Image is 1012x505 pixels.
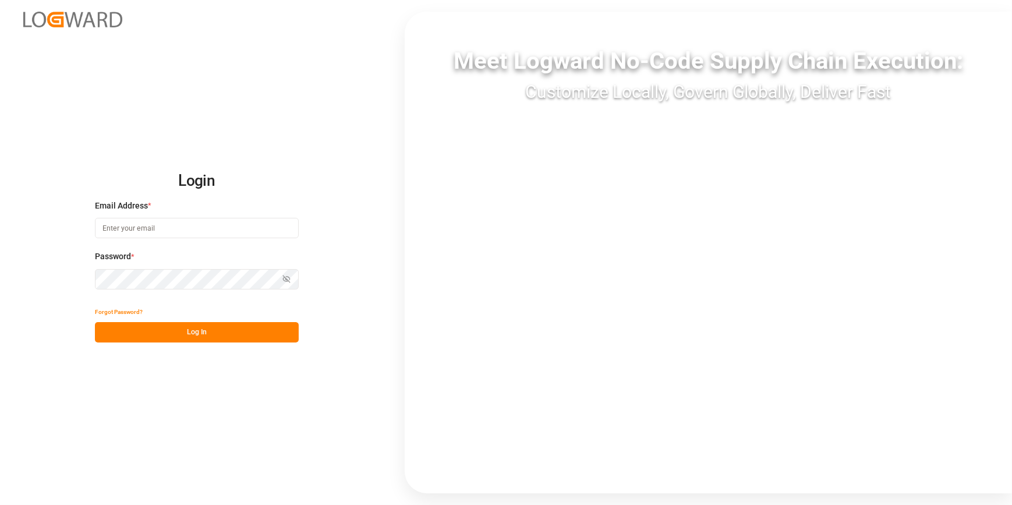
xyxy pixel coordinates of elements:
img: Logward_new_orange.png [23,12,122,27]
span: Email Address [95,200,148,212]
span: Password [95,250,131,263]
h2: Login [95,163,299,200]
button: Forgot Password? [95,302,143,322]
button: Log In [95,322,299,342]
div: Meet Logward No-Code Supply Chain Execution: [405,44,1012,79]
div: Customize Locally, Govern Globally, Deliver Fast [405,79,1012,105]
input: Enter your email [95,218,299,238]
